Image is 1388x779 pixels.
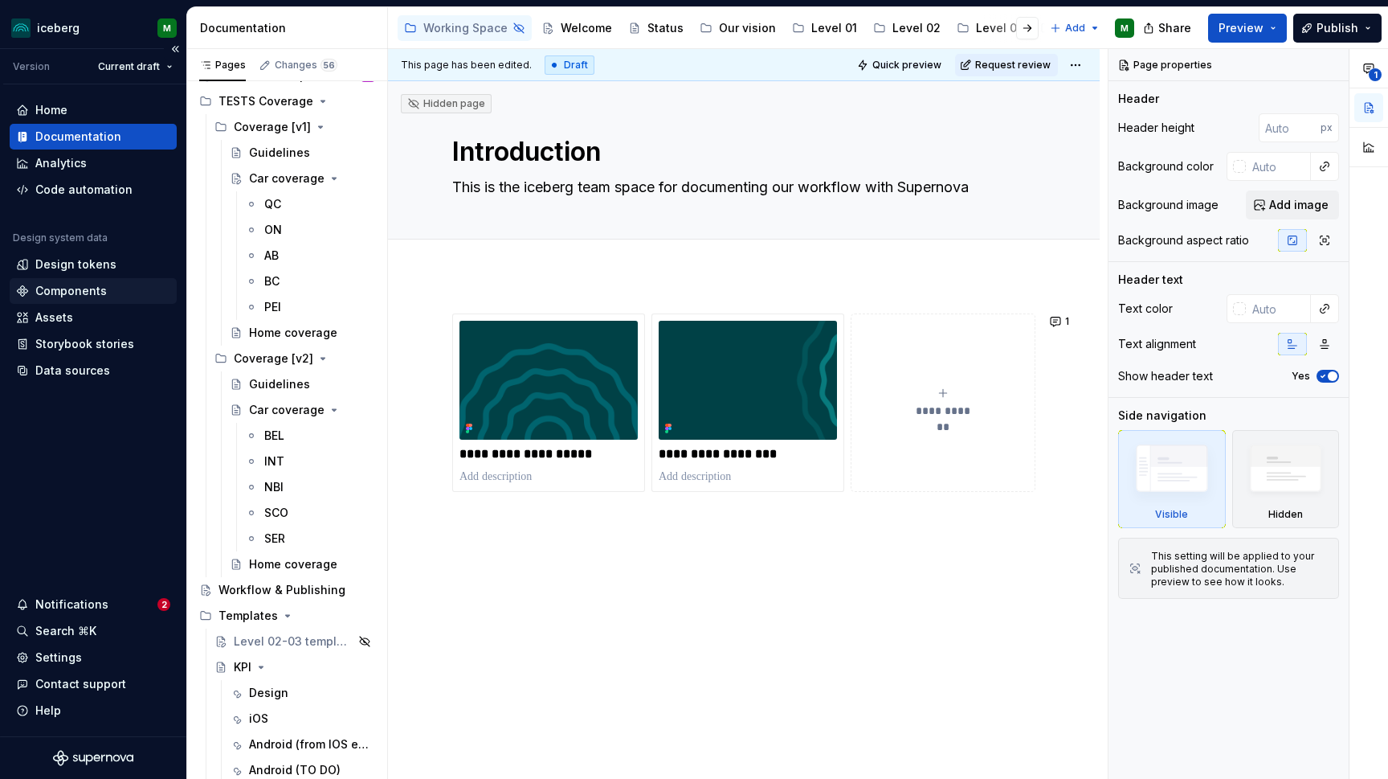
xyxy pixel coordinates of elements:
a: Level 03 [950,15,1031,41]
div: SER [264,531,285,547]
button: Add [1045,17,1105,39]
div: Contact support [35,676,126,692]
a: PEI [239,294,381,320]
div: Background image [1118,197,1219,213]
a: Working Space [398,15,532,41]
a: Level 02 [867,15,947,41]
div: PEI [264,299,281,315]
div: This setting will be applied to your published documentation. Use preview to see how it looks. [1151,550,1329,588]
button: Quick preview [852,54,949,76]
button: Help [10,698,177,724]
div: Level 02 [892,20,941,36]
div: Header text [1118,272,1183,288]
div: Search ⌘K [35,623,96,639]
a: SER [239,526,381,551]
a: BEL [239,423,381,449]
span: 1 [1065,315,1069,328]
div: Welcome [561,20,612,36]
a: Analytics [10,150,177,176]
img: 418c6d47-6da6-4103-8b13-b5999f8989a1.png [11,18,31,38]
div: Home [35,102,67,118]
div: M [1121,22,1129,35]
div: Design [249,685,288,701]
a: Android (from IOS exemple) [223,732,381,757]
div: KPI [234,659,251,675]
div: NBI [264,479,284,495]
div: Our vision [719,20,776,36]
a: Assets [10,305,177,330]
div: Visible [1155,508,1188,521]
label: Yes [1292,370,1310,383]
span: Quick preview [872,59,941,72]
div: TESTS Coverage [218,93,313,109]
div: Guidelines [249,145,310,161]
a: Our vision [693,15,782,41]
div: Home coverage [249,556,337,572]
button: Current draft [91,55,180,78]
span: Preview [1219,20,1263,36]
div: Header height [1118,120,1194,136]
span: Request review [975,59,1051,72]
span: Share [1158,20,1191,36]
a: Settings [10,645,177,670]
div: Documentation [200,20,381,36]
div: Workflow & Publishing [218,582,345,598]
a: Level 01 [786,15,863,41]
div: Background aspect ratio [1118,232,1249,248]
div: Hidden [1268,508,1303,521]
div: M [163,22,171,35]
span: Add [1065,22,1085,35]
div: Level 02-03 template [234,633,353,650]
span: 1 [1369,68,1382,81]
a: Storybook stories [10,331,177,357]
div: Car coverage [249,170,325,187]
div: Version [13,60,50,73]
a: Data sources [10,358,177,383]
div: Coverage [v2] [208,346,381,371]
a: QC [239,191,381,217]
div: Help [35,703,61,719]
span: Current draft [98,60,160,73]
div: Hidden page [407,97,485,110]
div: Level 01 [811,20,857,36]
a: ON [239,217,381,243]
div: Templates [193,603,381,629]
span: 2 [157,598,170,611]
div: AB [264,248,279,264]
button: icebergM [3,10,183,45]
div: Documentation [35,129,121,145]
a: Home coverage [223,320,381,346]
button: Share [1135,14,1202,43]
a: Home coverage [223,551,381,577]
a: Workflow & Publishing [193,577,381,603]
a: SCO [239,500,381,526]
div: Page tree [398,12,1042,44]
div: Analytics [35,155,87,171]
button: Notifications2 [10,592,177,617]
a: BC [239,269,381,294]
a: Design [223,680,381,706]
span: This page has been edited. [401,59,532,72]
button: Add image [1246,191,1339,219]
a: KPI [208,654,381,680]
textarea: This is the iceberg team space for documenting our workflow with Supernova [449,174,1032,200]
div: Visible [1118,430,1226,528]
div: Level 03 [976,20,1024,36]
button: 1 [1045,310,1076,333]
div: Pages [199,59,246,72]
div: SCO [264,505,288,521]
a: Components [10,278,177,304]
button: Publish [1293,14,1382,43]
a: Status [622,15,690,41]
button: Contact support [10,671,177,697]
a: Guidelines [223,371,381,397]
button: Search ⌘K [10,618,177,644]
div: Show header text [1118,368,1213,384]
a: Car coverage [223,166,381,191]
svg: Supernova Logo [53,750,133,766]
a: iOS [223,706,381,732]
span: 56 [320,59,337,72]
div: Design tokens [35,256,116,273]
div: Coverage [v2] [234,351,313,367]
